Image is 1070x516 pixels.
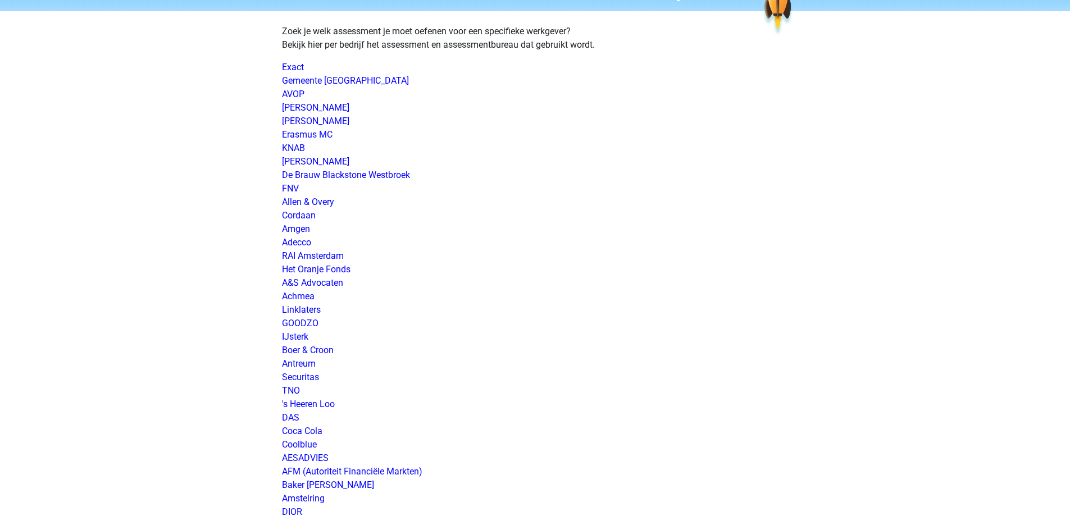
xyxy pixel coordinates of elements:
a: [PERSON_NAME] [282,156,349,167]
a: AVOP [282,89,304,99]
a: Adecco [282,237,311,248]
a: AFM (Autoriteit Financiële Markten) [282,466,422,477]
a: Het Oranje Fonds [282,264,350,275]
p: Zoek je welk assessment je moet oefenen voor een specifieke werkgever? Bekijk hier per bedrijf he... [282,25,789,52]
a: DAS [282,412,299,423]
a: Amstelring [282,493,325,504]
a: TNO [282,385,300,396]
a: GOODZO [282,318,318,328]
a: Antreum [282,358,316,369]
a: Amgen [282,223,310,234]
a: [PERSON_NAME] [282,102,349,113]
a: A&S Advocaten [282,277,343,288]
a: AESADVIES [282,453,329,463]
a: Exact [282,62,304,72]
a: 's Heeren Loo [282,399,335,409]
a: [PERSON_NAME] [282,116,349,126]
a: Coolblue [282,439,317,450]
a: Coca Cola [282,426,322,436]
a: De Brauw Blackstone Westbroek [282,170,410,180]
a: Linklaters [282,304,321,315]
a: FNV [282,183,299,194]
a: IJsterk [282,331,308,342]
a: Achmea [282,291,315,302]
a: RAI Amsterdam [282,250,344,261]
a: Boer & Croon [282,345,334,355]
a: Allen & Overy [282,197,334,207]
a: Gemeente [GEOGRAPHIC_DATA] [282,75,409,86]
a: Cordaan [282,210,316,221]
a: Securitas [282,372,319,382]
a: Erasmus MC [282,129,333,140]
a: Baker [PERSON_NAME] [282,480,374,490]
a: KNAB [282,143,305,153]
